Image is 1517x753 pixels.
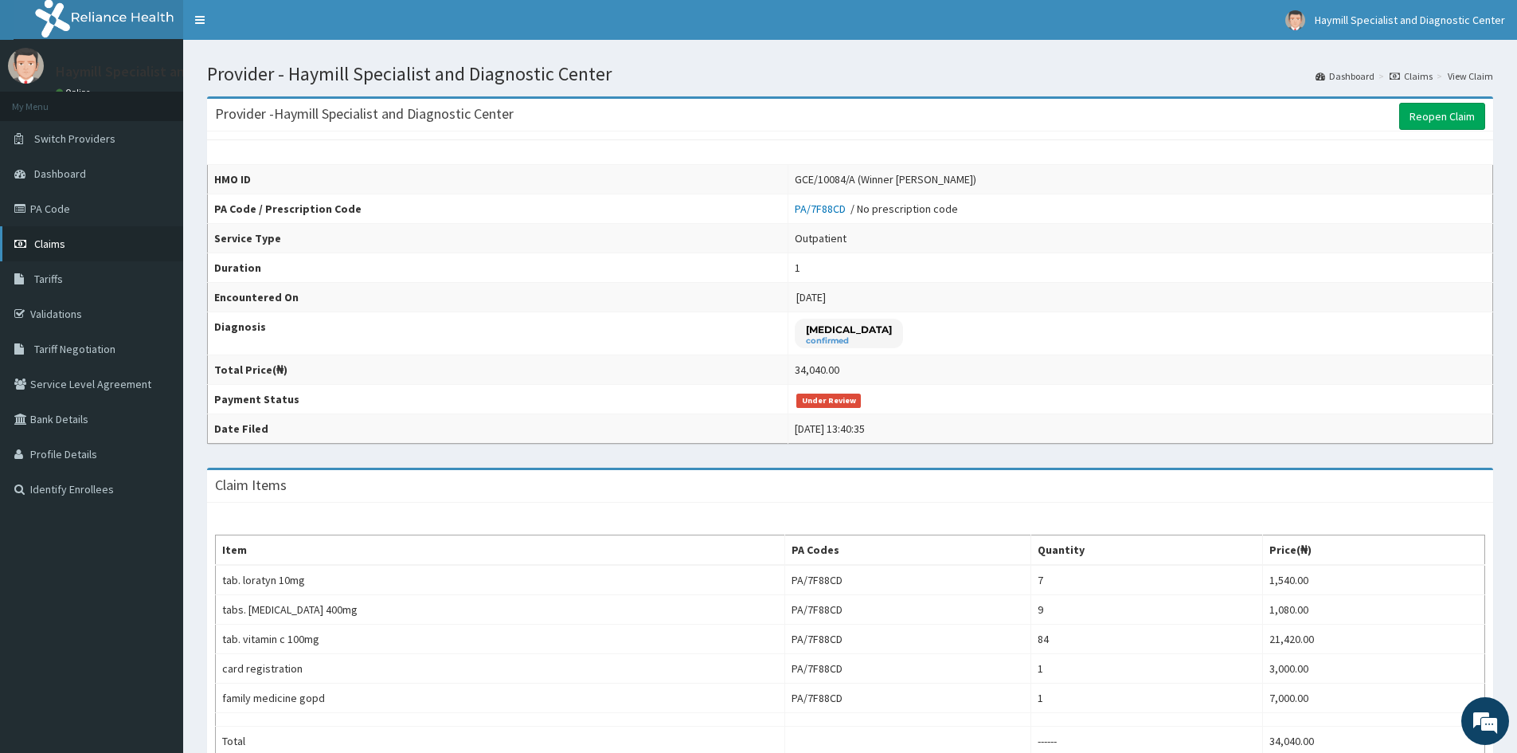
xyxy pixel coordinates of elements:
[796,290,826,304] span: [DATE]
[83,89,268,110] div: Chat with us now
[795,260,800,276] div: 1
[56,65,308,79] p: Haymill Specialist and Diagnostic Center
[216,625,785,654] td: tab. vitamin c 100mg
[1031,684,1263,713] td: 1
[1262,625,1484,654] td: 21,420.00
[8,435,303,491] textarea: Type your message and hit 'Enter'
[34,131,115,146] span: Switch Providers
[1031,595,1263,625] td: 9
[261,8,299,46] div: Minimize live chat window
[806,323,892,336] p: [MEDICAL_DATA]
[1390,69,1433,83] a: Claims
[1399,103,1485,130] a: Reopen Claim
[795,230,846,246] div: Outpatient
[795,421,865,437] div: [DATE] 13:40:35
[208,224,788,253] th: Service Type
[34,342,115,356] span: Tariff Negotiation
[208,253,788,283] th: Duration
[1262,654,1484,684] td: 3,000.00
[795,362,839,378] div: 34,040.00
[795,171,976,187] div: GCE/10084/A (Winner [PERSON_NAME])
[29,80,65,120] img: d_794563401_company_1708531726252_794563401
[1262,595,1484,625] td: 1,080.00
[34,167,86,181] span: Dashboard
[795,202,850,216] a: PA/7F88CD
[208,312,788,355] th: Diagnosis
[208,414,788,444] th: Date Filed
[796,394,861,408] span: Under Review
[1031,654,1263,684] td: 1
[1031,535,1263,566] th: Quantity
[207,64,1493,84] h1: Provider - Haymill Specialist and Diagnostic Center
[216,684,785,713] td: family medicine gopd
[1031,625,1263,654] td: 84
[784,535,1031,566] th: PA Codes
[92,201,220,362] span: We're online!
[1448,69,1493,83] a: View Claim
[784,654,1031,684] td: PA/7F88CD
[1262,684,1484,713] td: 7,000.00
[208,194,788,224] th: PA Code / Prescription Code
[208,165,788,194] th: HMO ID
[208,283,788,312] th: Encountered On
[34,272,63,286] span: Tariffs
[806,337,892,345] small: confirmed
[215,478,287,492] h3: Claim Items
[216,535,785,566] th: Item
[1285,10,1305,30] img: User Image
[208,355,788,385] th: Total Price(₦)
[1315,13,1505,27] span: Haymill Specialist and Diagnostic Center
[8,48,44,84] img: User Image
[1316,69,1374,83] a: Dashboard
[1031,565,1263,595] td: 7
[216,654,785,684] td: card registration
[34,237,65,251] span: Claims
[1262,535,1484,566] th: Price(₦)
[216,595,785,625] td: tabs. [MEDICAL_DATA] 400mg
[784,565,1031,595] td: PA/7F88CD
[56,87,94,98] a: Online
[784,684,1031,713] td: PA/7F88CD
[784,595,1031,625] td: PA/7F88CD
[208,385,788,414] th: Payment Status
[216,565,785,595] td: tab. loratyn 10mg
[795,201,958,217] div: / No prescription code
[1262,565,1484,595] td: 1,540.00
[215,107,514,121] h3: Provider - Haymill Specialist and Diagnostic Center
[784,625,1031,654] td: PA/7F88CD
